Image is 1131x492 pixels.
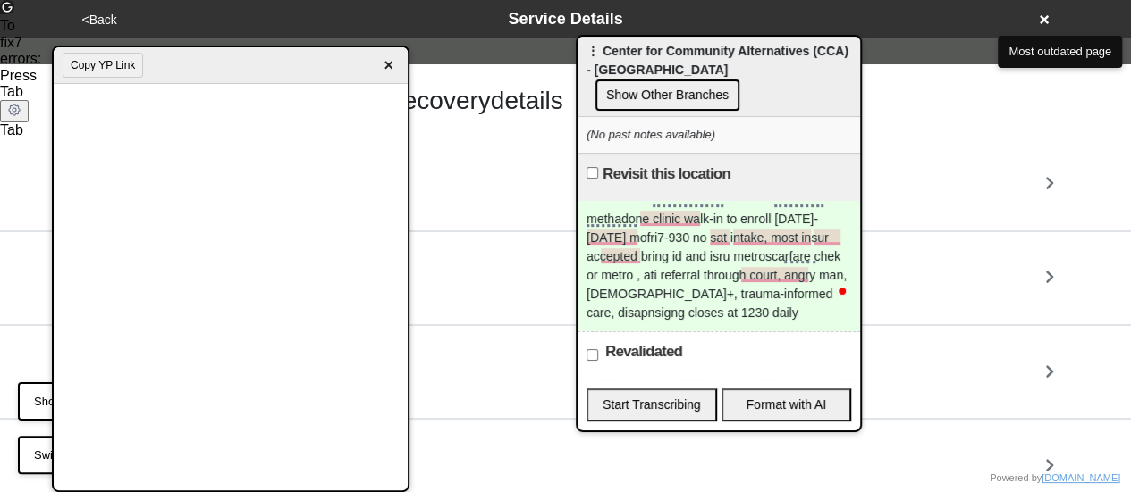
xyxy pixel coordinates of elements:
[1042,472,1120,483] a: [DOMAIN_NAME]
[578,201,860,331] div: To enrich screen reader interactions, please activate Accessibility in Grammarly extension settings
[603,163,730,185] label: Revisit this location
[587,388,717,421] button: Start Transcribing
[18,436,180,475] button: Switch to Frontend Mode
[605,341,682,363] label: Revalidated
[18,382,114,421] button: Show on YP
[722,388,852,421] button: Format with AI
[990,471,1120,486] div: Powered by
